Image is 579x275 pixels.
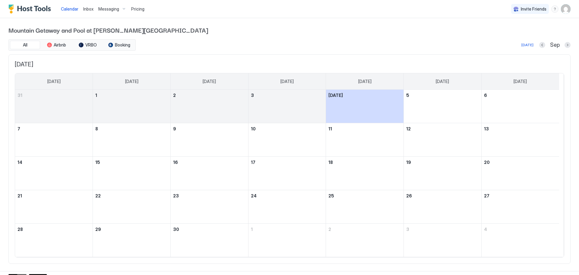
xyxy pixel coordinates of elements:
td: September 26, 2025 [404,190,482,224]
td: September 27, 2025 [481,190,559,224]
span: Inbox [83,6,93,11]
div: tab-group [8,39,136,51]
button: Previous month [539,42,545,48]
td: September 22, 2025 [93,190,171,224]
td: September 4, 2025 [326,90,404,123]
a: September 26, 2025 [404,190,481,201]
td: September 2, 2025 [170,90,248,123]
a: August 31, 2025 [15,90,93,101]
a: September 15, 2025 [93,157,170,168]
td: September 12, 2025 [404,123,482,157]
span: Calendar [61,6,78,11]
span: 24 [251,193,257,198]
a: Sunday [41,73,67,90]
a: September 20, 2025 [482,157,559,168]
a: September 6, 2025 [482,90,559,101]
span: 30 [173,227,179,232]
td: September 23, 2025 [170,190,248,224]
span: Pricing [131,6,144,12]
span: 14 [17,160,22,165]
a: September 14, 2025 [15,157,93,168]
a: September 11, 2025 [326,123,403,134]
button: Next month [565,42,571,48]
span: 7 [17,126,20,131]
td: October 4, 2025 [481,224,559,257]
span: VRBO [85,42,97,48]
td: September 11, 2025 [326,123,404,157]
a: Thursday [352,73,378,90]
span: 13 [484,126,489,131]
td: September 30, 2025 [170,224,248,257]
a: September 28, 2025 [15,224,93,235]
a: September 1, 2025 [93,90,170,101]
span: [DATE] [47,79,61,84]
button: VRBO [73,41,103,49]
span: Airbnb [54,42,66,48]
span: [DATE] [514,79,527,84]
a: September 30, 2025 [171,224,248,235]
a: October 2, 2025 [326,224,403,235]
a: September 17, 2025 [248,157,326,168]
a: September 24, 2025 [248,190,326,201]
a: September 8, 2025 [93,123,170,134]
span: 2 [173,93,176,98]
button: All [10,41,40,49]
span: 23 [173,193,179,198]
a: September 10, 2025 [248,123,326,134]
span: 10 [251,126,256,131]
a: October 3, 2025 [404,224,481,235]
span: 31 [17,93,22,98]
span: [DATE] [203,79,216,84]
td: September 10, 2025 [248,123,326,157]
a: September 21, 2025 [15,190,93,201]
span: 6 [484,93,487,98]
td: September 29, 2025 [93,224,171,257]
span: 29 [95,227,101,232]
td: September 19, 2025 [404,157,482,190]
td: September 9, 2025 [170,123,248,157]
td: September 13, 2025 [481,123,559,157]
button: [DATE] [520,41,534,49]
span: [DATE] [358,79,372,84]
span: 9 [173,126,176,131]
span: [DATE] [15,61,564,68]
td: September 16, 2025 [170,157,248,190]
div: User profile [561,4,571,14]
span: [DATE] [436,79,449,84]
a: September 7, 2025 [15,123,93,134]
a: September 25, 2025 [326,190,403,201]
span: Mountain Getaway and Pool at [PERSON_NAME][GEOGRAPHIC_DATA] [8,25,571,34]
span: 1 [95,93,97,98]
span: Booking [115,42,130,48]
a: Host Tools Logo [8,5,54,14]
a: October 4, 2025 [482,224,559,235]
a: September 9, 2025 [171,123,248,134]
a: September 23, 2025 [171,190,248,201]
span: 3 [406,227,409,232]
td: September 24, 2025 [248,190,326,224]
span: 27 [484,193,489,198]
td: September 25, 2025 [326,190,404,224]
div: [DATE] [521,42,533,48]
span: 28 [17,227,23,232]
span: [DATE] [280,79,294,84]
a: September 13, 2025 [482,123,559,134]
a: September 22, 2025 [93,190,170,201]
a: October 1, 2025 [248,224,326,235]
span: 1 [251,227,253,232]
a: Wednesday [274,73,300,90]
span: Invite Friends [521,6,546,12]
span: 5 [406,93,409,98]
span: 18 [328,160,333,165]
span: 2 [328,227,331,232]
a: September 19, 2025 [404,157,481,168]
a: September 5, 2025 [404,90,481,101]
a: Inbox [83,6,93,12]
span: Messaging [98,6,119,12]
td: September 6, 2025 [481,90,559,123]
td: September 18, 2025 [326,157,404,190]
td: September 3, 2025 [248,90,326,123]
span: [DATE] [328,93,343,98]
td: September 1, 2025 [93,90,171,123]
a: Calendar [61,6,78,12]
